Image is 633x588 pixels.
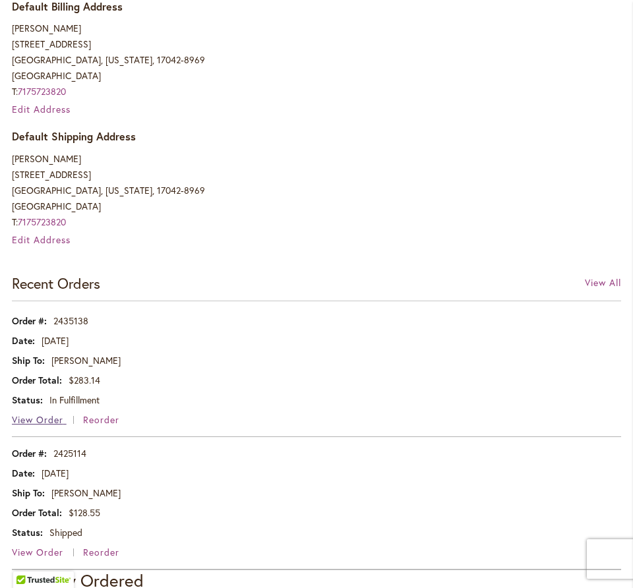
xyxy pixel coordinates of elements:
span: View All [585,276,621,289]
a: View Order [12,413,80,426]
address: [PERSON_NAME] [STREET_ADDRESS] [GEOGRAPHIC_DATA], [US_STATE], 17042-8969 [GEOGRAPHIC_DATA] T: [12,20,621,100]
td: [PERSON_NAME] [12,483,621,503]
td: In Fulfillment [12,390,621,410]
span: $283.14 [69,374,100,386]
span: Default Shipping Address [12,129,136,143]
a: 7175723820 [18,216,66,228]
a: Reorder [83,413,119,426]
td: [DATE] [12,463,621,483]
td: 2425114 [12,437,621,463]
td: [DATE] [12,331,621,351]
a: View All [585,276,621,289]
iframe: Launch Accessibility Center [10,541,47,578]
a: Edit Address [12,233,71,246]
strong: Recent Orders [12,274,100,293]
span: View Order [12,413,63,426]
span: $128.55 [69,506,100,519]
a: Edit Address [12,103,71,115]
address: [PERSON_NAME] [STREET_ADDRESS] [GEOGRAPHIC_DATA], [US_STATE], 17042-8969 [GEOGRAPHIC_DATA] T: [12,151,621,230]
td: [PERSON_NAME] [12,351,621,370]
a: Reorder [83,546,119,558]
td: 2435138 [12,305,621,331]
td: Shipped [12,523,621,543]
a: 7175723820 [18,85,66,98]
